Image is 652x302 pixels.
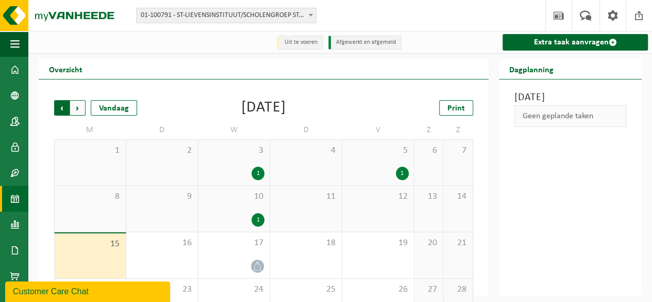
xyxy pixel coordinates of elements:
span: 16 [131,237,193,249]
span: 20 [420,237,438,249]
h2: Dagplanning [499,59,564,79]
span: 3 [204,145,265,156]
h2: Overzicht [39,59,93,79]
td: Z [444,121,473,139]
span: 6 [420,145,438,156]
a: Extra taak aanvragen [503,34,648,51]
td: M [54,121,126,139]
span: 21 [449,237,467,249]
span: 14 [449,191,467,202]
span: 13 [420,191,438,202]
span: 25 [275,284,337,295]
span: 10 [204,191,265,202]
span: 5 [347,145,409,156]
td: W [198,121,271,139]
td: Z [414,121,444,139]
span: 27 [420,284,438,295]
span: 19 [347,237,409,249]
span: 2 [131,145,193,156]
span: 15 [60,239,121,250]
span: 01-100791 - ST-LIEVENSINSTITUUT/SCHOLENGROEP ST.FRANCISCUS - SINT-LIEVENS-HOUTEM [137,8,316,23]
span: 28 [449,284,467,295]
span: 9 [131,191,193,202]
span: 8 [60,191,121,202]
span: 26 [347,284,409,295]
div: 1 [396,167,409,180]
span: Print [447,104,465,113]
iframe: chat widget [5,279,172,302]
div: 1 [252,167,264,180]
div: 1 [252,213,264,227]
span: 1 [60,145,121,156]
span: 11 [275,191,337,202]
li: Afgewerkt en afgemeld [328,36,402,50]
span: 24 [204,284,265,295]
span: 12 [347,191,409,202]
span: Volgende [70,100,86,116]
span: Vorige [54,100,70,116]
a: Print [439,100,473,116]
td: D [126,121,198,139]
div: [DATE] [241,100,286,116]
td: D [270,121,342,139]
td: V [342,121,414,139]
h3: [DATE] [514,90,627,105]
div: Geen geplande taken [514,105,627,127]
span: 4 [275,145,337,156]
li: Uit te voeren [277,36,323,50]
span: 17 [204,237,265,249]
span: 7 [449,145,467,156]
div: Vandaag [91,100,137,116]
span: 01-100791 - ST-LIEVENSINSTITUUT/SCHOLENGROEP ST.FRANCISCUS - SINT-LIEVENS-HOUTEM [136,8,316,23]
span: 18 [275,237,337,249]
